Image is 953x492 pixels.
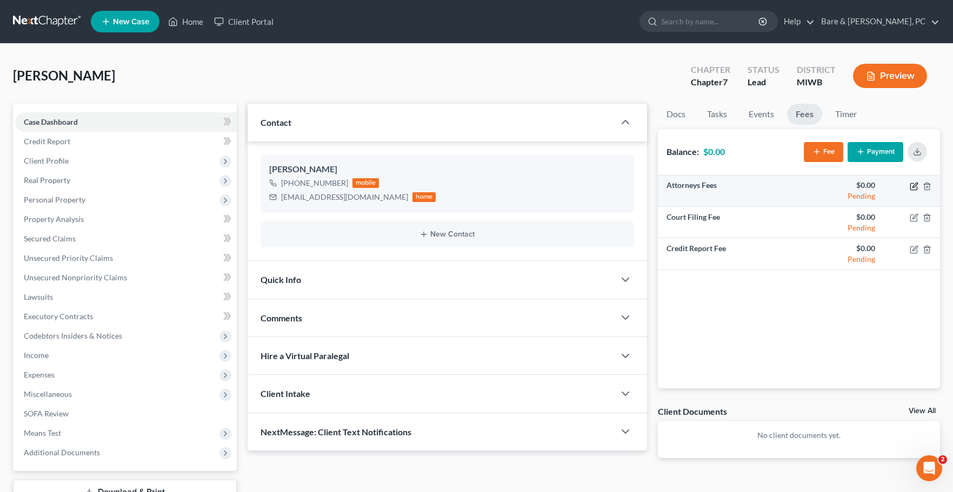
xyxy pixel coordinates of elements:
[113,18,149,26] span: New Case
[281,178,348,188] div: [PHONE_NUMBER]
[15,404,237,423] a: SOFA Review
[163,12,209,31] a: Home
[808,243,875,254] div: $0.00
[15,229,237,248] a: Secured Claims
[658,207,799,238] td: Court Filing Fee
[740,104,783,125] a: Events
[691,76,730,89] div: Chapter
[24,117,78,126] span: Case Dashboard
[261,388,310,399] span: Client Intake
[24,234,76,243] span: Secured Claims
[15,307,237,326] a: Executory Contracts
[281,192,408,203] div: [EMAIL_ADDRESS][DOMAIN_NAME]
[723,77,728,87] span: 7
[412,192,436,202] div: home
[24,331,122,340] span: Codebtors Insiders & Notices
[24,389,72,399] span: Miscellaneous
[15,132,237,151] a: Credit Report
[261,351,349,361] span: Hire a Virtual Paralegal
[15,210,237,229] a: Property Analysis
[808,223,875,233] div: Pending
[269,230,625,239] button: New Contact
[15,287,237,307] a: Lawsuits
[787,104,822,125] a: Fees
[748,64,779,76] div: Status
[797,64,836,76] div: District
[853,64,927,88] button: Preview
[24,273,127,282] span: Unsecured Nonpriority Claims
[691,64,730,76] div: Chapter
[748,76,779,89] div: Lead
[261,117,291,127] span: Contact
[269,163,625,176] div: [PERSON_NAME]
[797,76,836,89] div: MIWB
[15,248,237,268] a: Unsecured Priority Claims
[24,195,85,204] span: Personal Property
[209,12,279,31] a: Client Portal
[703,146,725,157] strong: $0.00
[24,409,69,418] span: SOFA Review
[658,176,799,207] td: Attorneys Fees
[24,176,70,185] span: Real Property
[816,12,939,31] a: Bare & [PERSON_NAME], PC
[24,156,69,165] span: Client Profile
[698,104,736,125] a: Tasks
[778,12,815,31] a: Help
[661,11,760,31] input: Search by name...
[808,191,875,201] div: Pending
[658,104,694,125] a: Docs
[261,313,302,323] span: Comments
[261,274,301,285] span: Quick Info
[15,112,237,132] a: Case Dashboard
[15,268,237,287] a: Unsecured Nonpriority Claims
[804,142,843,162] button: Fee
[658,406,727,417] div: Client Documents
[658,238,799,269] td: Credit Report Fee
[808,180,875,191] div: $0.00
[24,312,93,321] span: Executory Contracts
[24,428,61,437] span: Means Test
[261,427,411,437] span: NextMessage: Client Text Notifications
[667,430,931,441] p: No client documents yet.
[24,253,113,262] span: Unsecured Priority Claims
[848,142,903,162] button: Payment
[938,455,947,464] span: 2
[24,292,53,301] span: Lawsuits
[24,351,49,360] span: Income
[24,214,84,224] span: Property Analysis
[916,455,942,481] iframe: Intercom live chat
[24,448,100,457] span: Additional Documents
[24,370,55,379] span: Expenses
[808,254,875,265] div: Pending
[667,146,699,157] strong: Balance:
[909,407,936,415] a: View All
[808,212,875,223] div: $0.00
[24,137,70,146] span: Credit Report
[13,68,115,83] span: [PERSON_NAME]
[352,178,379,188] div: mobile
[827,104,865,125] a: Timer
